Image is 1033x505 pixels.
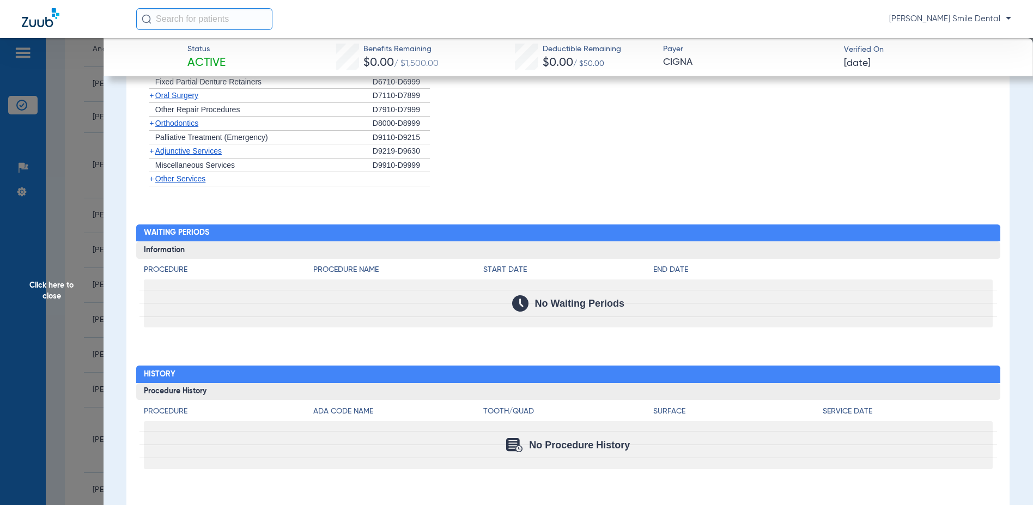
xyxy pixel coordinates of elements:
[373,144,430,159] div: D9219-D9630
[155,161,235,169] span: Miscellaneous Services
[155,133,268,142] span: Palliative Treatment (Emergency)
[149,119,154,127] span: +
[653,264,993,276] h4: End Date
[155,105,240,114] span: Other Repair Procedures
[313,264,483,276] h4: Procedure Name
[512,295,528,312] img: Calendar
[313,264,483,279] app-breakdown-title: Procedure Name
[155,77,262,86] span: Fixed Partial Denture Retainers
[136,8,272,30] input: Search for patients
[543,57,573,69] span: $0.00
[535,298,624,309] span: No Waiting Periods
[373,117,430,131] div: D8000-D8999
[136,241,1000,259] h3: Information
[149,174,154,183] span: +
[144,264,314,276] h4: Procedure
[144,406,314,421] app-breakdown-title: Procedure
[663,44,834,55] span: Payer
[979,453,1033,505] iframe: Chat Widget
[483,406,653,417] h4: Tooth/Quad
[144,264,314,279] app-breakdown-title: Procedure
[483,264,653,276] h4: Start Date
[363,57,394,69] span: $0.00
[823,406,993,421] app-breakdown-title: Service Date
[313,406,483,417] h4: ADA Code Name
[155,119,198,127] span: Orthodontics
[22,8,59,27] img: Zuub Logo
[136,366,1000,383] h2: History
[313,406,483,421] app-breakdown-title: ADA Code Name
[136,224,1000,242] h2: Waiting Periods
[155,147,222,155] span: Adjunctive Services
[483,406,653,421] app-breakdown-title: Tooth/Quad
[373,75,430,89] div: D6710-D6999
[373,103,430,117] div: D7910-D7999
[653,406,823,421] app-breakdown-title: Surface
[187,44,226,55] span: Status
[394,59,439,68] span: / $1,500.00
[149,91,154,100] span: +
[529,440,630,451] span: No Procedure History
[363,44,439,55] span: Benefits Remaining
[373,89,430,103] div: D7110-D7899
[136,383,1000,400] h3: Procedure History
[373,131,430,145] div: D9110-D9215
[663,56,834,69] span: CIGNA
[543,44,621,55] span: Deductible Remaining
[142,14,151,24] img: Search Icon
[373,159,430,173] div: D9910-D9999
[155,91,198,100] span: Oral Surgery
[823,406,993,417] h4: Service Date
[149,147,154,155] span: +
[889,14,1011,25] span: [PERSON_NAME] Smile Dental
[187,56,226,71] span: Active
[653,264,993,279] app-breakdown-title: End Date
[844,44,1015,56] span: Verified On
[155,174,206,183] span: Other Services
[573,60,604,68] span: / $50.00
[506,438,522,452] img: Calendar
[844,57,871,70] span: [DATE]
[653,406,823,417] h4: Surface
[144,406,314,417] h4: Procedure
[483,264,653,279] app-breakdown-title: Start Date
